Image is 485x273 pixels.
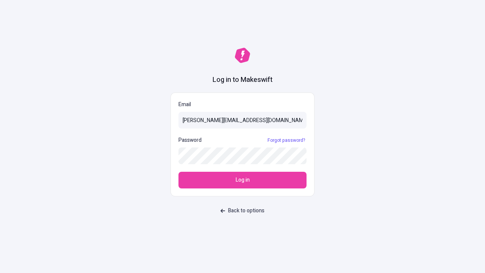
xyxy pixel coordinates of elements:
[178,112,307,129] input: Email
[178,136,202,144] p: Password
[178,172,307,188] button: Log in
[228,207,264,215] span: Back to options
[216,204,269,218] button: Back to options
[236,176,250,184] span: Log in
[213,75,272,85] h1: Log in to Makeswift
[266,137,307,143] a: Forgot password?
[178,100,307,109] p: Email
